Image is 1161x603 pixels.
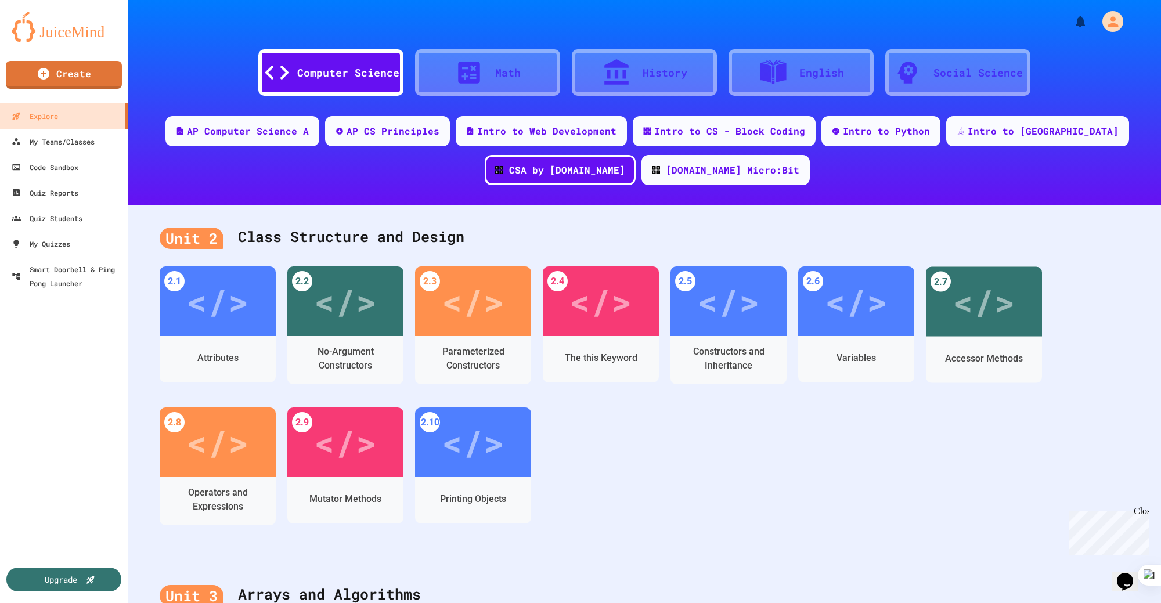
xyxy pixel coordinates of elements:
[679,345,778,373] div: Constructors and Inheritance
[931,272,951,292] div: 2.7
[945,351,1023,365] div: Accessor Methods
[843,124,930,138] div: Intro to Python
[837,351,876,365] div: Variables
[420,271,440,291] div: 2.3
[825,275,888,327] div: </>
[12,237,70,251] div: My Quizzes
[803,271,823,291] div: 2.6
[12,262,123,290] div: Smart Doorbell & Ping Pong Launcher
[12,135,95,149] div: My Teams/Classes
[666,163,799,177] div: [DOMAIN_NAME] Micro:Bit
[477,124,616,138] div: Intro to Web Development
[12,160,78,174] div: Code Sandbox
[654,124,805,138] div: Intro to CS - Block Coding
[187,124,309,138] div: AP Computer Science A
[6,61,122,89] a: Create
[569,275,632,327] div: </>
[186,416,249,468] div: </>
[197,351,239,365] div: Attributes
[799,65,844,81] div: English
[675,271,695,291] div: 2.5
[1112,557,1149,591] iframe: chat widget
[643,65,687,81] div: History
[12,109,58,123] div: Explore
[933,65,1023,81] div: Social Science
[297,65,399,81] div: Computer Science
[968,124,1119,138] div: Intro to [GEOGRAPHIC_DATA]
[45,573,77,586] div: Upgrade
[314,416,377,468] div: </>
[697,275,760,327] div: </>
[292,271,312,291] div: 2.2
[12,186,78,200] div: Quiz Reports
[440,492,506,506] div: Printing Objects
[292,412,312,432] div: 2.9
[160,228,223,250] div: Unit 2
[509,163,625,177] div: CSA by [DOMAIN_NAME]
[309,492,381,506] div: Mutator Methods
[442,275,504,327] div: </>
[164,271,185,291] div: 2.1
[186,275,249,327] div: </>
[495,65,521,81] div: Math
[168,486,267,514] div: Operators and Expressions
[547,271,568,291] div: 2.4
[652,166,660,174] img: CODE_logo_RGB.png
[420,412,440,432] div: 2.10
[565,351,637,365] div: The this Keyword
[12,12,116,42] img: logo-orange.svg
[164,412,185,432] div: 2.8
[1065,506,1149,555] iframe: chat widget
[1052,12,1090,31] div: My Notifications
[5,5,80,74] div: Chat with us now!Close
[1090,8,1126,35] div: My Account
[347,124,439,138] div: AP CS Principles
[442,416,504,468] div: </>
[160,214,1129,261] div: Class Structure and Design
[424,345,522,373] div: Parameterized Constructors
[12,211,82,225] div: Quiz Students
[296,345,395,373] div: No-Argument Constructors
[953,276,1015,328] div: </>
[495,166,503,174] img: CODE_logo_RGB.png
[314,275,377,327] div: </>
